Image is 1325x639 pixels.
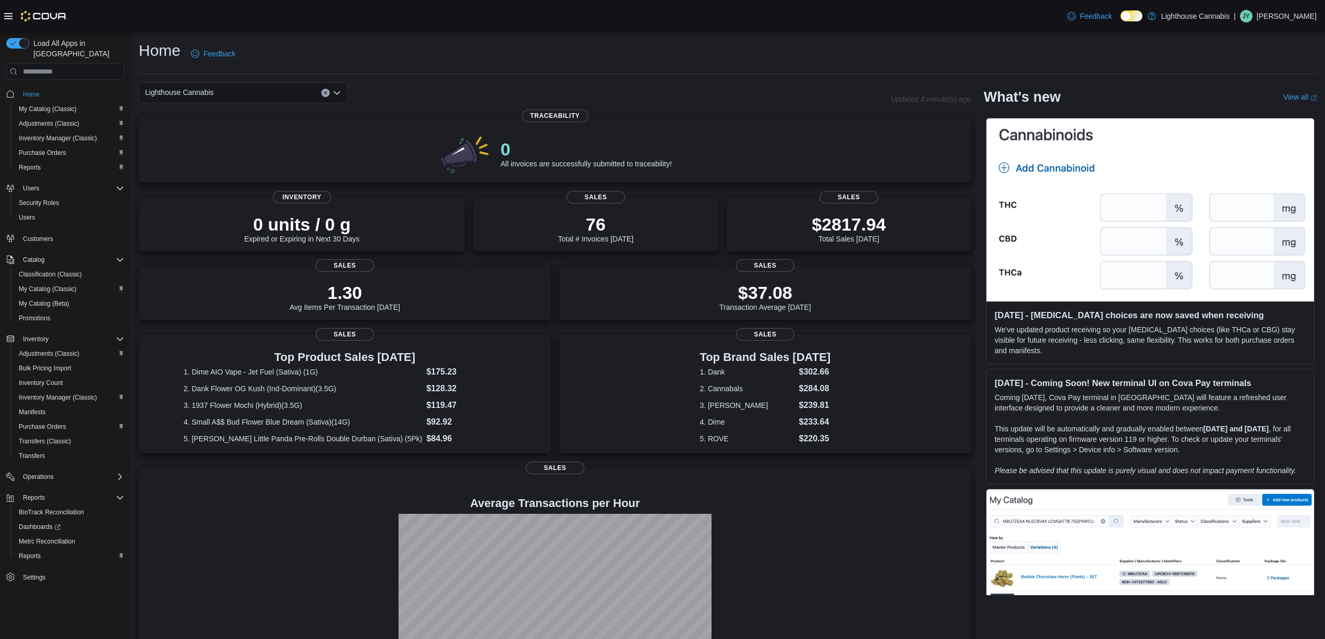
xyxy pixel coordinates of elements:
[15,117,83,130] a: Adjustments (Classic)
[15,103,81,115] a: My Catalog (Classic)
[19,88,44,101] a: Home
[15,535,124,548] span: Metrc Reconciliation
[15,377,67,389] a: Inventory Count
[15,268,86,281] a: Classification (Classic)
[700,351,830,364] h3: Top Brand Sales [DATE]
[2,570,128,585] button: Settings
[184,351,506,364] h3: Top Product Sales [DATE]
[19,134,97,142] span: Inventory Manager (Classic)
[995,324,1306,356] p: We've updated product receiving so your [MEDICAL_DATA] choices (like THCa or CBG) stay visible fo...
[184,417,423,427] dt: 4. Small A$$ Bud Flower Blue Dream (Sativa)(14G)
[736,259,794,272] span: Sales
[19,471,124,483] span: Operations
[19,149,66,157] span: Purchase Orders
[19,349,79,358] span: Adjustments (Classic)
[15,211,39,224] a: Users
[244,214,359,235] p: 0 units / 0 g
[290,282,400,311] div: Avg Items Per Transaction [DATE]
[15,147,124,159] span: Purchase Orders
[15,435,75,448] a: Transfers (Classic)
[15,521,124,533] span: Dashboards
[15,377,124,389] span: Inventory Count
[426,399,506,412] dd: $119.47
[15,362,124,375] span: Bulk Pricing Import
[29,38,124,59] span: Load All Apps in [GEOGRAPHIC_DATA]
[15,211,124,224] span: Users
[799,416,830,428] dd: $233.64
[23,335,49,343] span: Inventory
[567,191,625,203] span: Sales
[15,550,45,562] a: Reports
[145,86,214,99] span: Lighthouse Cannabis
[19,423,66,431] span: Purchase Orders
[15,197,63,209] a: Security Roles
[2,86,128,101] button: Home
[15,268,124,281] span: Classification (Classic)
[6,82,124,612] nav: Complex example
[10,196,128,210] button: Security Roles
[426,416,506,428] dd: $92.92
[799,432,830,445] dd: $220.35
[15,132,124,144] span: Inventory Manager (Classic)
[19,213,35,222] span: Users
[19,285,77,293] span: My Catalog (Classic)
[1080,11,1112,21] span: Feedback
[244,214,359,243] div: Expired or Expiring in Next 30 Days
[316,259,374,272] span: Sales
[23,184,39,192] span: Users
[799,382,830,395] dd: $284.08
[426,366,506,378] dd: $175.23
[10,434,128,449] button: Transfers (Classic)
[15,132,101,144] a: Inventory Manager (Classic)
[10,449,128,463] button: Transfers
[19,364,71,372] span: Bulk Pricing Import
[19,299,69,308] span: My Catalog (Beta)
[10,520,128,534] a: Dashboards
[2,252,128,267] button: Catalog
[799,366,830,378] dd: $302.66
[139,40,180,61] h1: Home
[15,283,124,295] span: My Catalog (Classic)
[558,214,633,235] p: 76
[15,362,76,375] a: Bulk Pricing Import
[812,214,886,235] p: $2817.94
[15,161,124,174] span: Reports
[184,383,423,394] dt: 2. Dank Flower OG Kush (Ind-Dominant)(3.5G)
[19,333,53,345] button: Inventory
[1257,10,1317,22] p: [PERSON_NAME]
[19,393,97,402] span: Inventory Manager (Classic)
[19,233,57,245] a: Customers
[700,433,794,444] dt: 5. ROVE
[19,537,75,546] span: Metrc Reconciliation
[19,379,63,387] span: Inventory Count
[19,333,124,345] span: Inventory
[15,297,74,310] a: My Catalog (Beta)
[23,256,44,264] span: Catalog
[15,391,124,404] span: Inventory Manager (Classic)
[10,390,128,405] button: Inventory Manager (Classic)
[2,469,128,484] button: Operations
[10,346,128,361] button: Adjustments (Classic)
[10,210,128,225] button: Users
[19,270,82,279] span: Classification (Classic)
[10,534,128,549] button: Metrc Reconciliation
[700,400,794,411] dt: 3. [PERSON_NAME]
[15,506,124,519] span: BioTrack Reconciliation
[19,408,45,416] span: Manifests
[187,43,239,64] a: Feedback
[700,417,794,427] dt: 4. Dime
[984,89,1061,105] h2: What's new
[995,392,1306,413] p: Coming [DATE], Cova Pay terminal in [GEOGRAPHIC_DATA] will feature a refreshed user interface des...
[15,550,124,562] span: Reports
[426,382,506,395] dd: $128.32
[19,452,45,460] span: Transfers
[15,406,50,418] a: Manifests
[15,347,124,360] span: Adjustments (Classic)
[1240,10,1252,22] div: Jessie Yao
[19,523,61,531] span: Dashboards
[19,571,124,584] span: Settings
[15,406,124,418] span: Manifests
[820,191,878,203] span: Sales
[19,105,77,113] span: My Catalog (Classic)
